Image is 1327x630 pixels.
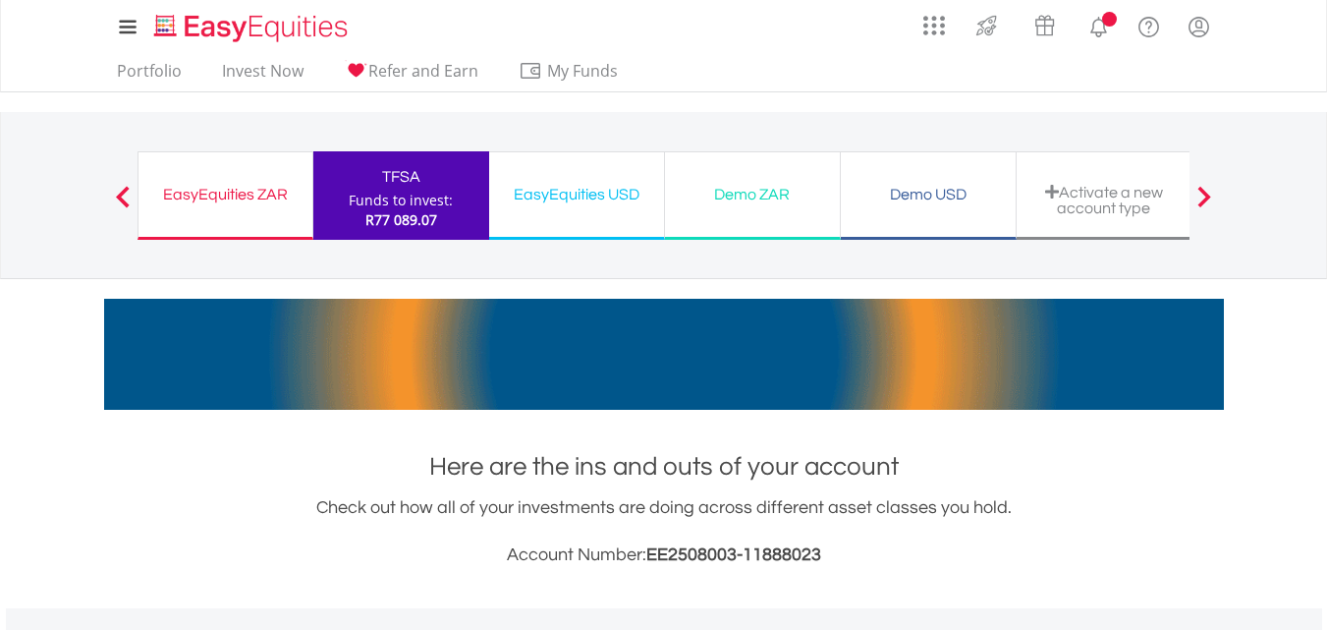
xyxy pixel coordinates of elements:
img: thrive-v2.svg [970,10,1003,41]
a: My Profile [1174,5,1224,48]
a: Portfolio [109,61,190,91]
div: Demo USD [853,181,1004,208]
span: EE2508003-11888023 [646,545,821,564]
div: EasyEquities ZAR [150,181,301,208]
a: Home page [146,5,356,44]
img: EasyMortage Promotion Banner [104,299,1224,410]
span: Refer and Earn [368,60,478,82]
div: Activate a new account type [1028,184,1180,216]
img: grid-menu-icon.svg [923,15,945,36]
a: Notifications [1074,5,1124,44]
div: Funds to invest: [349,191,453,210]
div: TFSA [325,163,477,191]
a: Refer and Earn [336,61,486,91]
a: Invest Now [214,61,311,91]
img: vouchers-v2.svg [1028,10,1061,41]
div: Demo ZAR [677,181,828,208]
span: R77 089.07 [365,210,437,229]
a: AppsGrid [911,5,958,36]
a: FAQ's and Support [1124,5,1174,44]
div: Check out how all of your investments are doing across different asset classes you hold. [104,494,1224,569]
a: Vouchers [1016,5,1074,41]
div: EasyEquities USD [501,181,652,208]
span: My Funds [519,58,647,84]
h1: Here are the ins and outs of your account [104,449,1224,485]
h3: Account Number: [104,542,1224,569]
img: EasyEquities_Logo.png [150,12,356,44]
